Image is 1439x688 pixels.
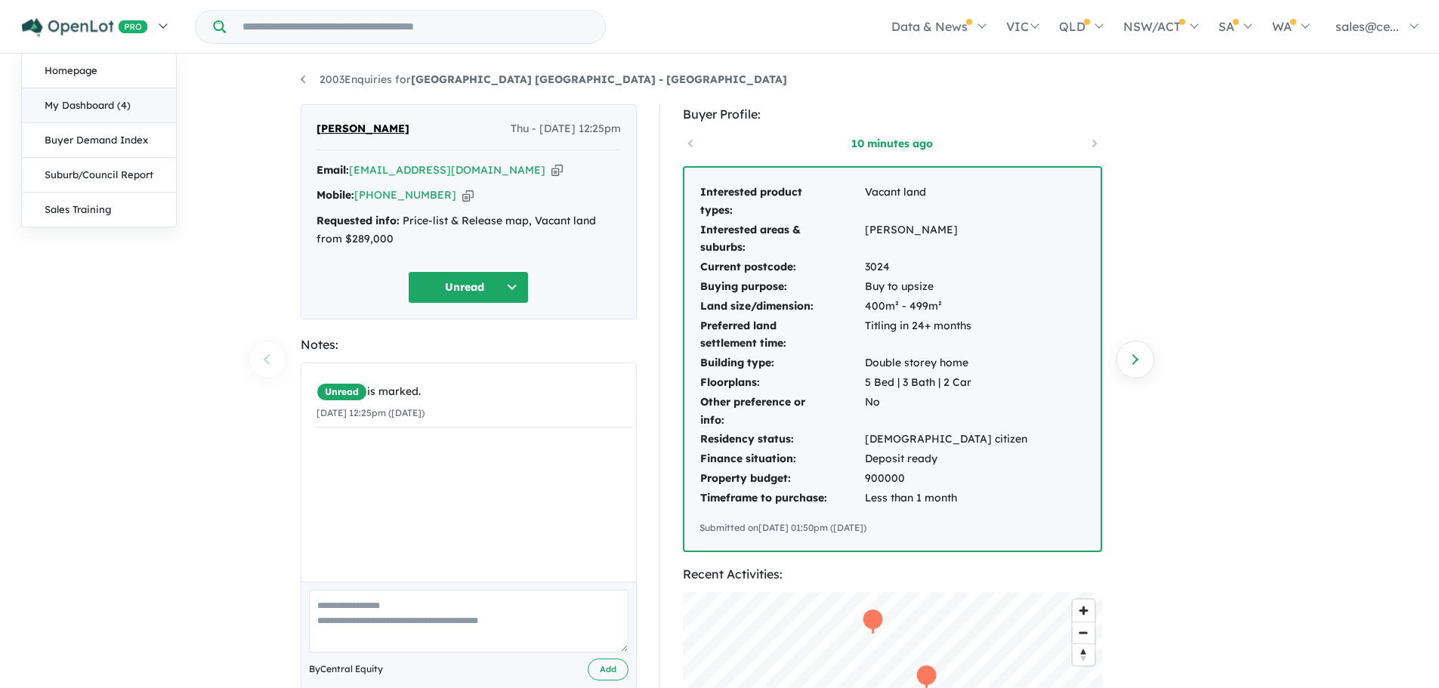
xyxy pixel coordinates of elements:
[864,221,1028,258] td: [PERSON_NAME]
[864,430,1028,449] td: [DEMOGRAPHIC_DATA] citizen
[317,188,354,202] strong: Mobile:
[699,353,864,373] td: Building type:
[1336,19,1399,34] span: sales@ce...
[699,430,864,449] td: Residency status:
[699,393,864,430] td: Other preference or info:
[229,11,602,43] input: Try estate name, suburb, builder or developer
[861,607,884,635] div: Map marker
[864,316,1028,354] td: Titling in 24+ months
[462,187,474,203] button: Copy
[317,383,632,401] div: is marked.
[317,163,349,177] strong: Email:
[699,449,864,469] td: Finance situation:
[699,258,864,277] td: Current postcode:
[864,489,1028,508] td: Less than 1 month
[301,71,1139,89] nav: breadcrumb
[699,489,864,508] td: Timeframe to purchase:
[1073,622,1095,643] button: Zoom out
[22,88,176,123] a: My Dashboard (4)
[22,158,176,193] a: Suburb/Council Report
[1073,643,1095,665] button: Reset bearing to north
[864,393,1028,430] td: No
[699,520,1085,535] div: Submitted on [DATE] 01:50pm ([DATE])
[699,221,864,258] td: Interested areas & suburbs:
[828,136,956,151] a: 10 minutes ago
[1073,600,1095,622] button: Zoom in
[22,123,176,158] a: Buyer Demand Index
[317,120,409,138] span: [PERSON_NAME]
[408,271,529,304] button: Unread
[864,373,1028,393] td: 5 Bed | 3 Bath | 2 Car
[699,373,864,393] td: Floorplans:
[317,407,425,418] small: [DATE] 12:25pm ([DATE])
[864,277,1028,297] td: Buy to upsize
[22,54,176,88] a: Homepage
[354,188,456,202] a: [PHONE_NUMBER]
[683,564,1102,585] div: Recent Activities:
[551,162,563,178] button: Copy
[301,335,637,355] div: Notes:
[309,662,383,677] span: By Central Equity
[864,297,1028,316] td: 400m² - 499m²
[864,353,1028,373] td: Double storey home
[411,73,787,86] strong: [GEOGRAPHIC_DATA] [GEOGRAPHIC_DATA] - [GEOGRAPHIC_DATA]
[683,104,1102,125] div: Buyer Profile:
[864,183,1028,221] td: Vacant land
[699,277,864,297] td: Buying purpose:
[864,469,1028,489] td: 900000
[864,258,1028,277] td: 3024
[864,449,1028,469] td: Deposit ready
[699,297,864,316] td: Land size/dimension:
[317,214,400,227] strong: Requested info:
[511,120,621,138] span: Thu - [DATE] 12:25pm
[22,18,148,37] img: Openlot PRO Logo White
[317,212,621,248] div: Price-list & Release map, Vacant land from $289,000
[588,659,628,680] button: Add
[317,383,367,401] span: Unread
[22,193,176,227] a: Sales Training
[699,316,864,354] td: Preferred land settlement time:
[301,73,787,86] a: 2003Enquiries for[GEOGRAPHIC_DATA] [GEOGRAPHIC_DATA] - [GEOGRAPHIC_DATA]
[699,183,864,221] td: Interested product types:
[699,469,864,489] td: Property budget:
[349,163,545,177] a: [EMAIL_ADDRESS][DOMAIN_NAME]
